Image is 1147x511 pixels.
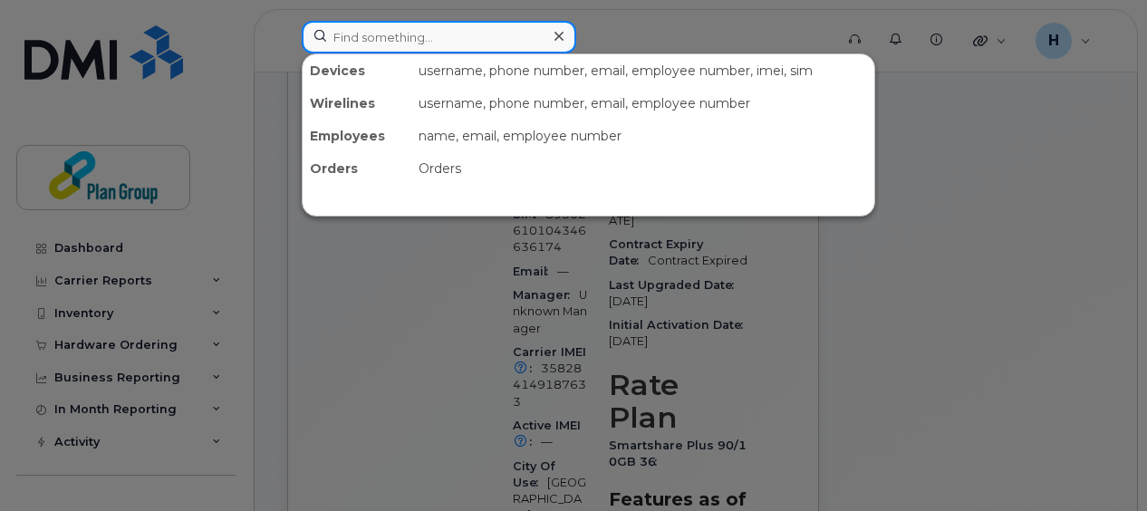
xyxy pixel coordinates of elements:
div: Employees [303,120,411,152]
div: Orders [411,152,874,185]
div: name, email, employee number [411,120,874,152]
div: Devices [303,54,411,87]
input: Find something... [302,21,576,53]
div: username, phone number, email, employee number [411,87,874,120]
div: Wirelines [303,87,411,120]
div: username, phone number, email, employee number, imei, sim [411,54,874,87]
div: Orders [303,152,411,185]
